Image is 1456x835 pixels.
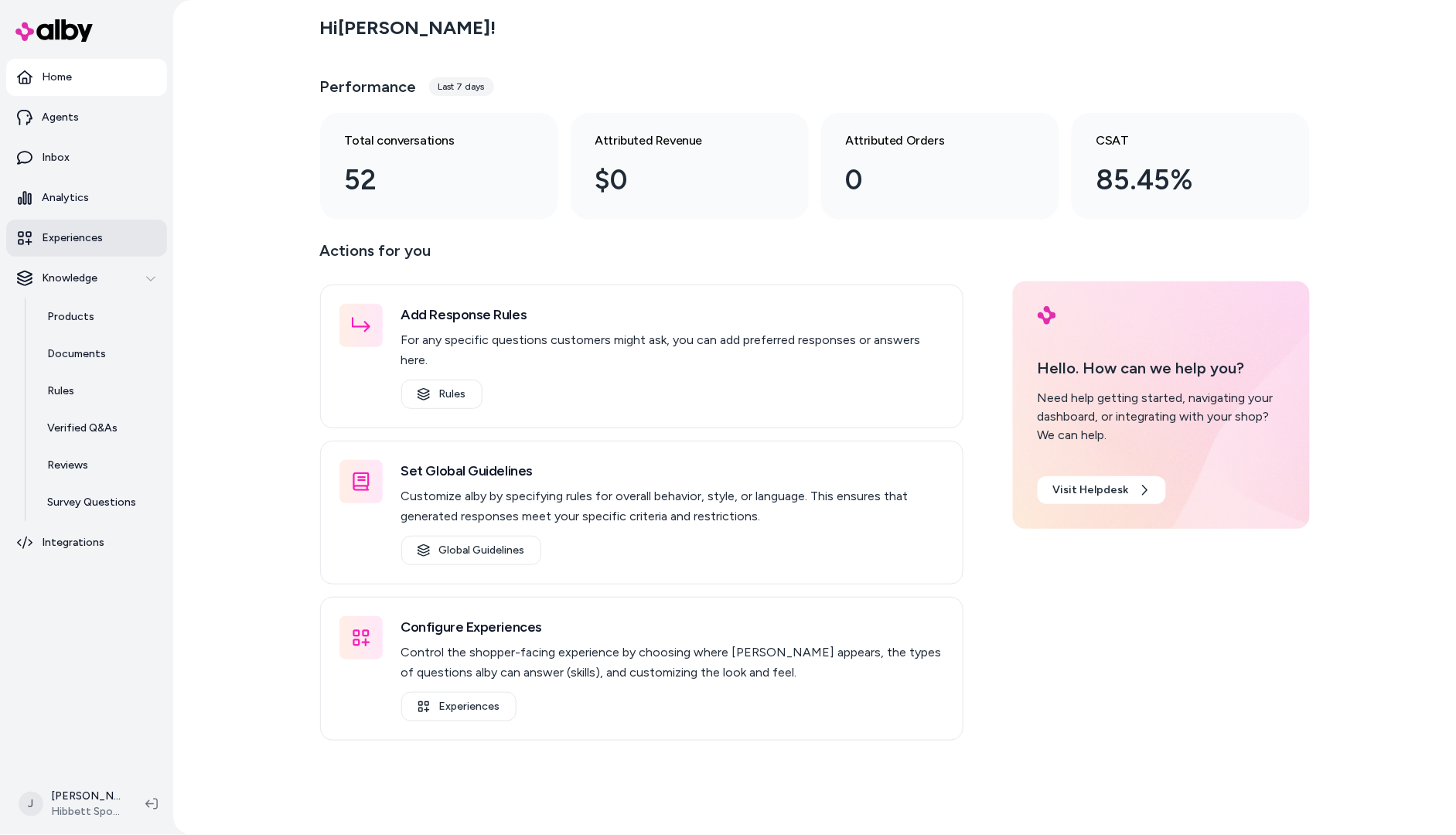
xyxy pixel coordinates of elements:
[32,484,167,521] a: Survey Questions
[42,190,89,206] p: Analytics
[15,19,93,42] img: alby Logo
[6,139,167,176] a: Inbox
[47,421,118,436] p: Verified Q&As
[42,271,97,286] p: Knowledge
[846,159,1010,201] div: 0
[320,238,963,275] p: Actions for you
[401,304,944,325] h3: Add Response Rules
[47,346,106,362] p: Documents
[401,486,944,527] p: Customize alby by specifying rules for overall behavior, style, or language. This ensures that ge...
[401,460,944,482] h3: Set Global Guidelines
[345,159,509,201] div: 52
[6,260,167,297] button: Knowledge
[47,309,94,325] p: Products
[32,336,167,373] a: Documents
[1096,131,1260,150] h3: CSAT
[42,150,70,165] p: Inbox
[595,131,759,150] h3: Attributed Revenue
[6,179,167,216] a: Analytics
[6,99,167,136] a: Agents
[51,804,121,820] span: Hibbett Sports
[595,159,759,201] div: $0
[51,789,121,804] p: [PERSON_NAME]
[1038,476,1166,504] a: Visit Helpdesk
[401,642,944,683] p: Control the shopper-facing experience by choosing where [PERSON_NAME] appears, the types of quest...
[9,779,133,829] button: J[PERSON_NAME]Hibbett Sports
[1096,159,1260,201] div: 85.45%
[401,616,944,638] h3: Configure Experiences
[401,692,517,721] a: Experiences
[47,458,88,473] p: Reviews
[401,330,944,370] p: For any specific questions customers might ask, you can add preferred responses or answers here.
[401,536,541,565] a: Global Guidelines
[429,77,494,96] div: Last 7 days
[320,113,558,220] a: Total conversations 52
[47,495,136,510] p: Survey Questions
[1038,306,1056,325] img: alby Logo
[19,792,43,816] span: J
[1038,356,1285,380] p: Hello. How can we help you?
[42,535,104,550] p: Integrations
[320,16,496,39] h2: Hi [PERSON_NAME] !
[6,220,167,257] a: Experiences
[401,380,482,409] a: Rules
[571,113,809,220] a: Attributed Revenue $0
[42,70,72,85] p: Home
[32,298,167,336] a: Products
[32,373,167,410] a: Rules
[42,230,103,246] p: Experiences
[846,131,1010,150] h3: Attributed Orders
[1072,113,1310,220] a: CSAT 85.45%
[1038,389,1285,445] div: Need help getting started, navigating your dashboard, or integrating with your shop? We can help.
[42,110,79,125] p: Agents
[6,59,167,96] a: Home
[32,410,167,447] a: Verified Q&As
[32,447,167,484] a: Reviews
[320,76,417,97] h3: Performance
[47,383,74,399] p: Rules
[345,131,509,150] h3: Total conversations
[821,113,1059,220] a: Attributed Orders 0
[6,524,167,561] a: Integrations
